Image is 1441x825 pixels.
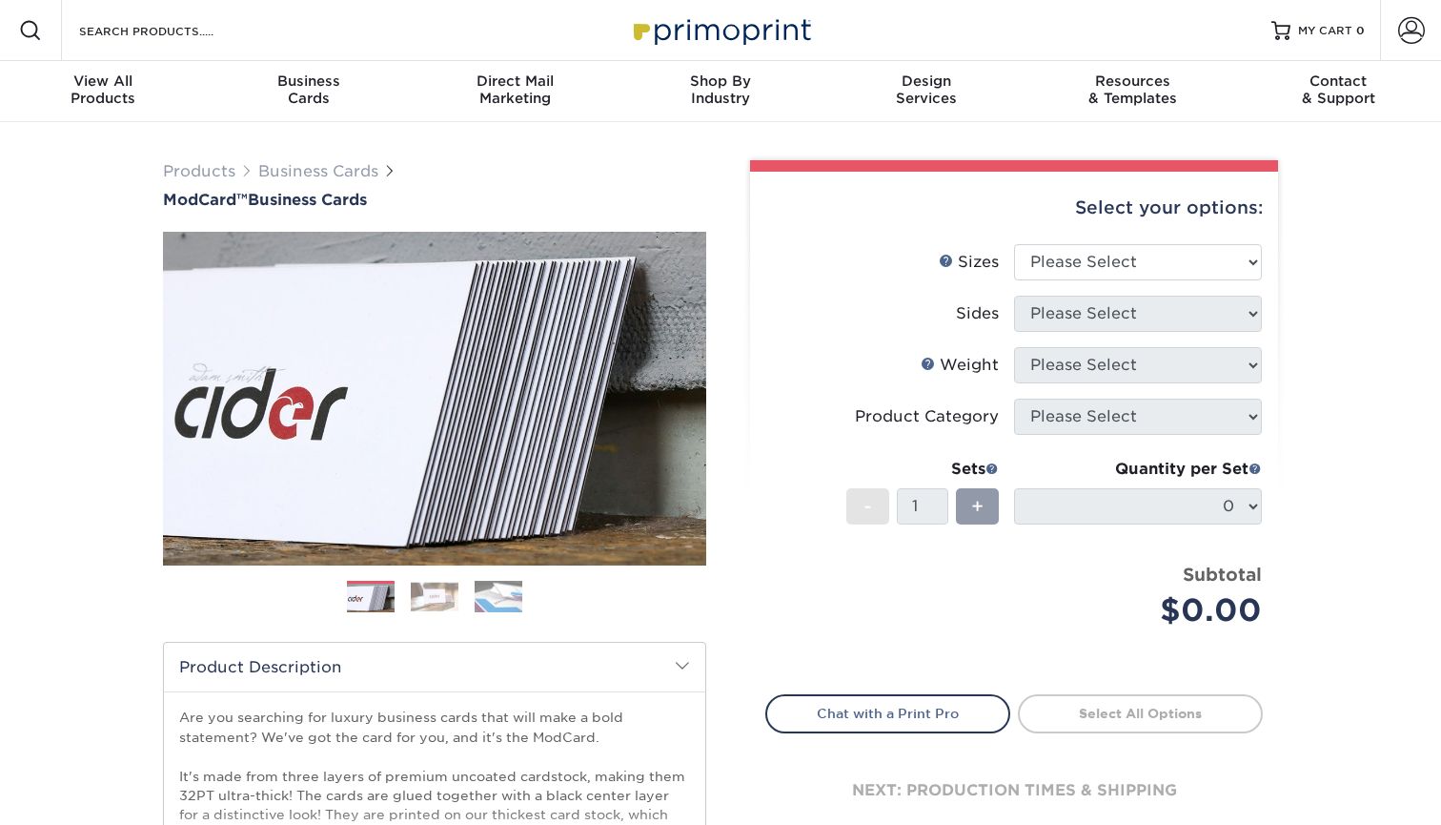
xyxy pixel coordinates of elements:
[625,10,816,51] img: Primoprint
[1028,588,1262,633] div: $0.00
[618,61,823,122] a: Shop ByIndustry
[823,72,1029,107] div: Services
[765,694,1010,732] a: Chat with a Print Pro
[1029,61,1235,122] a: Resources& Templates
[1183,564,1262,585] strong: Subtotal
[1235,72,1441,90] span: Contact
[163,191,706,209] a: ModCard™Business Cards
[412,72,618,107] div: Marketing
[921,354,999,377] div: Weight
[1235,72,1441,107] div: & Support
[1235,61,1441,122] a: Contact& Support
[846,458,999,481] div: Sets
[1018,694,1263,732] a: Select All Options
[765,172,1263,244] div: Select your options:
[1029,72,1235,90] span: Resources
[823,72,1029,90] span: Design
[163,191,706,209] h1: Business Cards
[1014,458,1262,481] div: Quantity per Set
[411,582,458,611] img: Business Cards 02
[823,61,1029,122] a: DesignServices
[206,61,412,122] a: BusinessCards
[77,19,263,42] input: SEARCH PRODUCTS.....
[206,72,412,107] div: Cards
[347,574,395,622] img: Business Cards 01
[1356,24,1365,37] span: 0
[1298,23,1352,39] span: MY CART
[855,405,999,428] div: Product Category
[618,72,823,107] div: Industry
[939,251,999,274] div: Sizes
[412,61,618,122] a: Direct MailMarketing
[1029,72,1235,107] div: & Templates
[206,72,412,90] span: Business
[163,162,235,180] a: Products
[956,302,999,325] div: Sides
[971,492,984,521] span: +
[163,191,248,209] span: ModCard™
[164,643,705,691] h2: Product Description
[258,162,378,180] a: Business Cards
[618,72,823,90] span: Shop By
[412,72,618,90] span: Direct Mail
[163,127,706,670] img: ModCard™ 01
[863,492,872,521] span: -
[475,580,522,613] img: Business Cards 03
